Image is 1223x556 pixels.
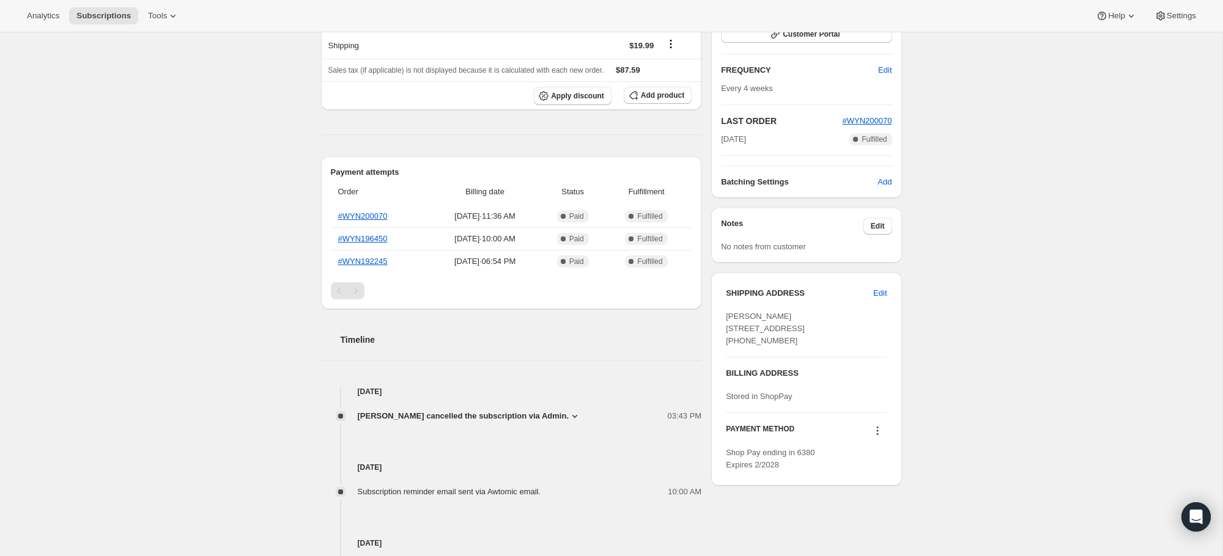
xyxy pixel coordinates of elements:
[726,424,794,441] h3: PAYMENT METHOD
[1167,11,1196,21] span: Settings
[616,65,640,75] span: $87.59
[721,133,746,145] span: [DATE]
[637,234,662,244] span: Fulfilled
[726,367,887,379] h3: BILLING ADDRESS
[878,64,892,76] span: Edit
[321,537,702,549] h4: [DATE]
[569,234,584,244] span: Paid
[331,166,692,178] h2: Payment attempts
[726,392,792,401] span: Stored in ShopPay
[321,386,702,398] h4: [DATE]
[433,255,538,268] span: [DATE] · 06:54 PM
[76,11,131,21] span: Subscriptions
[866,283,894,303] button: Edit
[551,91,604,101] span: Apply discount
[721,218,863,235] h3: Notes
[721,84,773,93] span: Every 4 weeks
[661,37,681,51] button: Shipping actions
[358,410,582,422] button: [PERSON_NAME] cancelled the subscription via Admin.
[726,448,815,469] span: Shop Pay ending in 6380 Expires 2/2028
[641,90,684,100] span: Add product
[1108,11,1125,21] span: Help
[721,176,878,188] h6: Batching Settings
[69,7,138,24] button: Subscriptions
[726,287,873,299] h3: SHIPPING ADDRESS
[433,186,538,198] span: Billing date
[726,312,805,345] span: [PERSON_NAME] [STREET_ADDRESS] [PHONE_NUMBER]
[871,60,899,80] button: Edit
[569,257,584,266] span: Paid
[608,186,684,198] span: Fulfillment
[668,410,702,422] span: 03:43 PM
[721,26,892,43] button: Customer Portal
[569,211,584,221] span: Paid
[20,7,67,24] button: Analytics
[338,211,388,221] a: #WYN200070
[331,282,692,299] nav: Pagination
[331,178,429,205] th: Order
[27,11,59,21] span: Analytics
[433,233,538,245] span: [DATE] · 10:00 AM
[629,41,654,50] span: $19.99
[878,176,892,188] span: Add
[873,287,887,299] span: Edit
[843,116,892,125] a: #WYN200070
[721,242,806,251] span: No notes from customer
[668,486,701,498] span: 10:00 AM
[141,7,187,24] button: Tools
[545,186,601,198] span: Status
[341,334,702,346] h2: Timeline
[624,87,692,104] button: Add product
[721,64,878,76] h2: FREQUENCY
[1147,7,1203,24] button: Settings
[358,487,541,496] span: Subscription reminder email sent via Awtomic email.
[338,257,388,266] a: #WYN192245
[637,257,662,266] span: Fulfilled
[870,172,899,192] button: Add
[721,115,842,127] h2: LAST ORDER
[534,87,611,105] button: Apply discount
[1088,7,1144,24] button: Help
[321,32,477,59] th: Shipping
[328,66,604,75] span: Sales tax (if applicable) is not displayed because it is calculated with each new order.
[863,218,892,235] button: Edit
[637,211,662,221] span: Fulfilled
[338,234,388,243] a: #WYN196450
[433,210,538,222] span: [DATE] · 11:36 AM
[871,221,885,231] span: Edit
[148,11,167,21] span: Tools
[321,461,702,474] h4: [DATE]
[862,134,887,144] span: Fulfilled
[783,29,840,39] span: Customer Portal
[358,410,569,422] span: [PERSON_NAME] cancelled the subscription via Admin.
[1181,502,1211,532] div: Open Intercom Messenger
[843,115,892,127] button: #WYN200070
